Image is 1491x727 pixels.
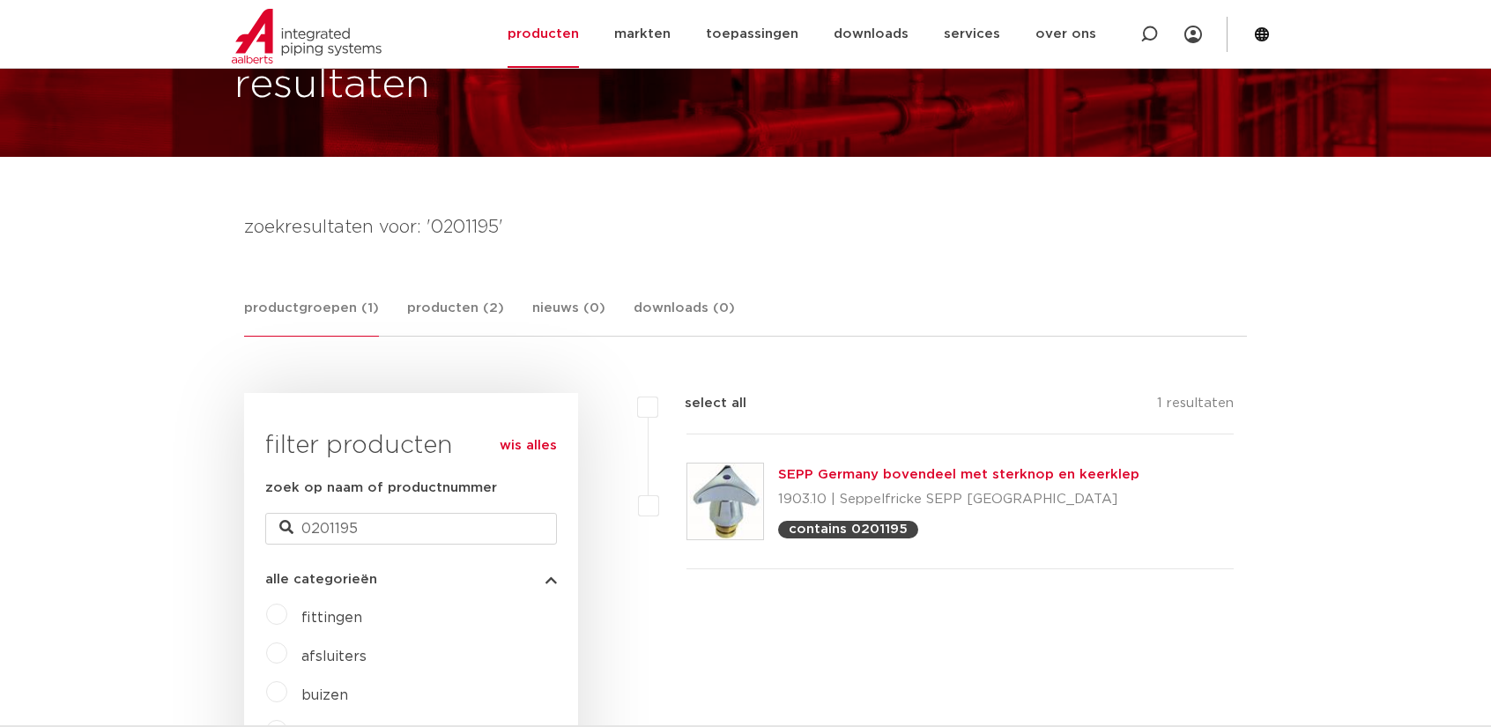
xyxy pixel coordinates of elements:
a: wis alles [500,435,557,456]
a: downloads (0) [634,298,735,336]
p: 1903.10 | Seppelfricke SEPP [GEOGRAPHIC_DATA] [778,486,1139,514]
label: zoek op naam of productnummer [265,478,497,499]
span: alle categorieën [265,573,377,586]
h1: resultaten [234,57,430,114]
p: 1 resultaten [1157,393,1234,420]
a: productgroepen (1) [244,298,379,337]
a: fittingen [301,611,362,625]
img: Thumbnail for SEPP Germany bovendeel met sterknop en keerklep [687,464,763,539]
h3: filter producten [265,428,557,464]
a: buizen [301,688,348,702]
a: SEPP Germany bovendeel met sterknop en keerklep [778,468,1139,481]
input: zoeken [265,513,557,545]
button: alle categorieën [265,573,557,586]
p: contains 0201195 [789,523,908,536]
h4: zoekresultaten voor: '0201195' [244,213,1247,241]
a: afsluiters [301,649,367,664]
label: select all [658,393,746,414]
a: nieuws (0) [532,298,605,336]
a: producten (2) [407,298,504,336]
